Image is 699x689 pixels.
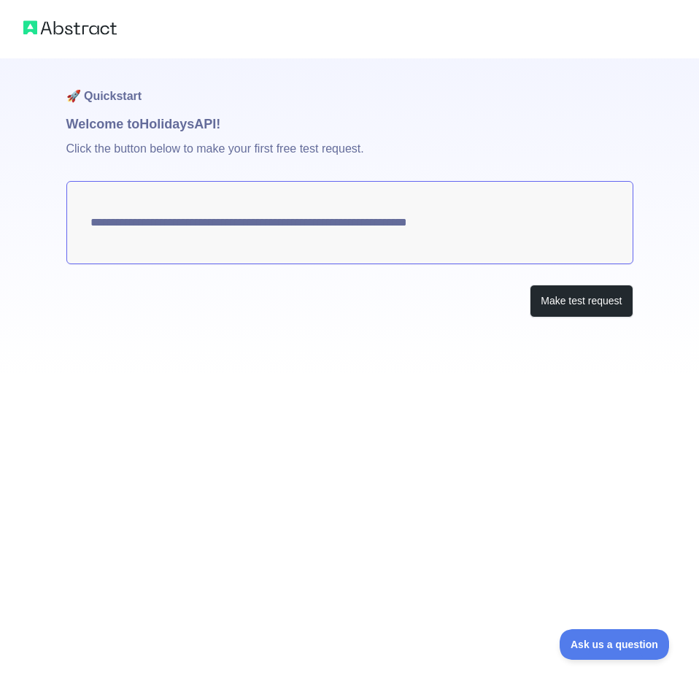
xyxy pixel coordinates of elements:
[23,18,117,38] img: Abstract logo
[66,58,633,114] h1: 🚀 Quickstart
[560,629,670,660] iframe: Toggle Customer Support
[66,114,633,134] h1: Welcome to Holidays API!
[66,134,633,181] p: Click the button below to make your first free test request.
[530,285,633,317] button: Make test request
